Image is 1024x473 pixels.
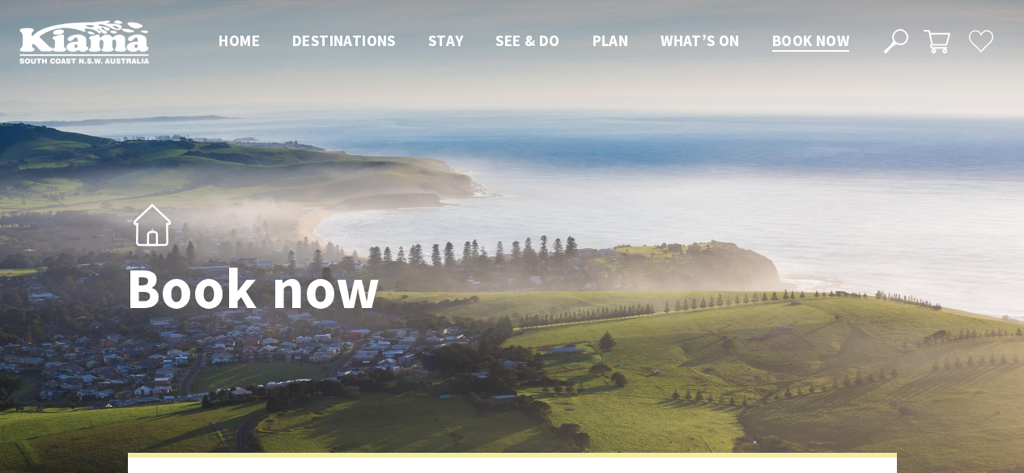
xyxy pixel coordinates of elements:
[495,31,559,50] span: See & Do
[19,19,149,64] img: Kiama Logo
[661,31,740,50] span: What’s On
[126,258,584,320] h1: Book now
[772,31,849,50] span: Book now
[292,31,396,50] span: Destinations
[219,31,260,50] span: Home
[202,28,865,55] nav: Main Menu
[428,31,464,50] span: Stay
[593,31,629,50] span: Plan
